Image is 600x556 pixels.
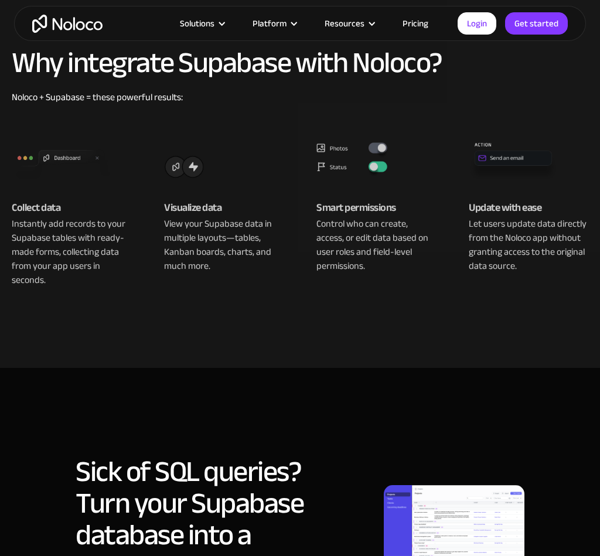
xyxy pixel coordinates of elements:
div: Resources [325,16,364,31]
div: View your Supabase data in multiple layouts—tables, Kanban boards, charts, and much more. [164,217,284,273]
a: Login [458,12,496,35]
div: Smart permissions [316,199,436,217]
h2: Why integrate Supabase with Noloco? [12,47,588,79]
a: Pricing [388,16,443,31]
div: Solutions [165,16,238,31]
div: Update with ease [469,199,588,217]
div: Visualize data [164,199,284,217]
div: Collect data [12,199,131,217]
div: Platform [253,16,287,31]
a: Get started [505,12,568,35]
div: Let users update data directly from the Noloco app without granting access to the original data s... [469,217,588,273]
div: Platform [238,16,310,31]
div: Resources [310,16,388,31]
div: Solutions [180,16,214,31]
div: Noloco + Supabase = these powerful results: [12,90,588,104]
div: Control who can create, access, or edit data based on user roles and field-level permissions. [316,217,436,273]
a: home [32,15,103,33]
div: Instantly add records to your Supabase tables with ready-made forms, collecting data from your ap... [12,217,131,287]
